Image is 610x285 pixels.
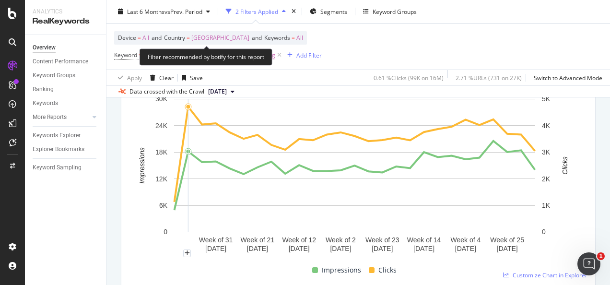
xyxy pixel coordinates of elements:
[114,51,137,59] span: Keyword
[164,228,167,236] text: 0
[577,252,600,275] iframe: Intercom live chat
[542,148,551,156] text: 3K
[372,245,393,252] text: [DATE]
[139,51,142,59] span: =
[205,245,226,252] text: [DATE]
[542,95,551,103] text: 5K
[365,236,399,244] text: Week of 23
[129,94,580,261] svg: A chart.
[241,236,275,244] text: Week of 21
[33,98,99,108] a: Keywords
[290,7,298,16] div: times
[155,95,168,103] text: 30K
[542,175,551,183] text: 2K
[129,87,204,96] div: Data crossed with the Crawl
[159,73,174,82] div: Clear
[138,147,146,183] text: Impressions
[456,73,522,82] div: 2.71 % URLs ( 731 on 27K )
[159,202,168,209] text: 6K
[530,70,602,85] button: Switch to Advanced Mode
[138,34,141,42] span: =
[561,156,569,174] text: Clicks
[222,4,290,19] button: 2 Filters Applied
[235,7,278,15] div: 2 Filters Applied
[127,73,142,82] div: Apply
[247,245,268,252] text: [DATE]
[33,163,99,173] a: Keyword Sampling
[152,34,162,42] span: and
[513,271,587,279] span: Customize Chart in Explorer
[33,16,98,27] div: RealKeywords
[204,86,238,97] button: [DATE]
[503,271,587,279] a: Customize Chart in Explorer
[378,264,397,276] span: Clicks
[374,73,444,82] div: 0.61 % Clicks ( 99K on 16M )
[33,71,75,81] div: Keyword Groups
[33,43,99,53] a: Overview
[142,31,149,45] span: All
[127,7,164,15] span: Last 6 Months
[114,70,142,85] button: Apply
[542,122,551,130] text: 4K
[208,87,227,96] span: 2025 Sep. 8th
[283,49,322,61] button: Add Filter
[146,70,174,85] button: Clear
[155,122,168,130] text: 24K
[450,236,481,244] text: Week of 4
[178,70,203,85] button: Save
[33,163,82,173] div: Keyword Sampling
[282,236,316,244] text: Week of 12
[33,112,67,122] div: More Reports
[490,236,524,244] text: Week of 25
[164,34,185,42] span: Country
[33,8,98,16] div: Analytics
[322,264,361,276] span: Impressions
[497,245,518,252] text: [DATE]
[252,34,262,42] span: and
[542,228,546,236] text: 0
[264,34,290,42] span: Keywords
[33,84,99,95] a: Ranking
[330,245,351,252] text: [DATE]
[33,144,84,154] div: Explorer Bookmarks
[359,4,421,19] button: Keyword Groups
[413,245,434,252] text: [DATE]
[140,48,272,65] div: Filter recommended by botify for this report
[292,34,295,42] span: =
[33,131,81,141] div: Keywords Explorer
[33,84,54,95] div: Ranking
[289,245,310,252] text: [DATE]
[373,7,417,15] div: Keyword Groups
[320,7,347,15] span: Segments
[114,4,214,19] button: Last 6 MonthsvsPrev. Period
[33,43,56,53] div: Overview
[597,252,605,260] span: 1
[534,73,602,82] div: Switch to Advanced Mode
[306,4,351,19] button: Segments
[33,131,99,141] a: Keywords Explorer
[183,249,191,257] div: plus
[33,98,58,108] div: Keywords
[155,148,168,156] text: 18K
[33,57,99,67] a: Content Performance
[118,34,136,42] span: Device
[296,51,322,59] div: Add Filter
[326,236,356,244] text: Week of 2
[190,73,203,82] div: Save
[33,71,99,81] a: Keyword Groups
[33,112,90,122] a: More Reports
[296,31,303,45] span: All
[455,245,476,252] text: [DATE]
[191,31,249,45] span: [GEOGRAPHIC_DATA]
[33,57,88,67] div: Content Performance
[33,144,99,154] a: Explorer Bookmarks
[407,236,441,244] text: Week of 14
[542,202,551,209] text: 1K
[164,7,202,15] span: vs Prev. Period
[199,236,233,244] text: Week of 31
[155,175,168,183] text: 12K
[187,34,190,42] span: =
